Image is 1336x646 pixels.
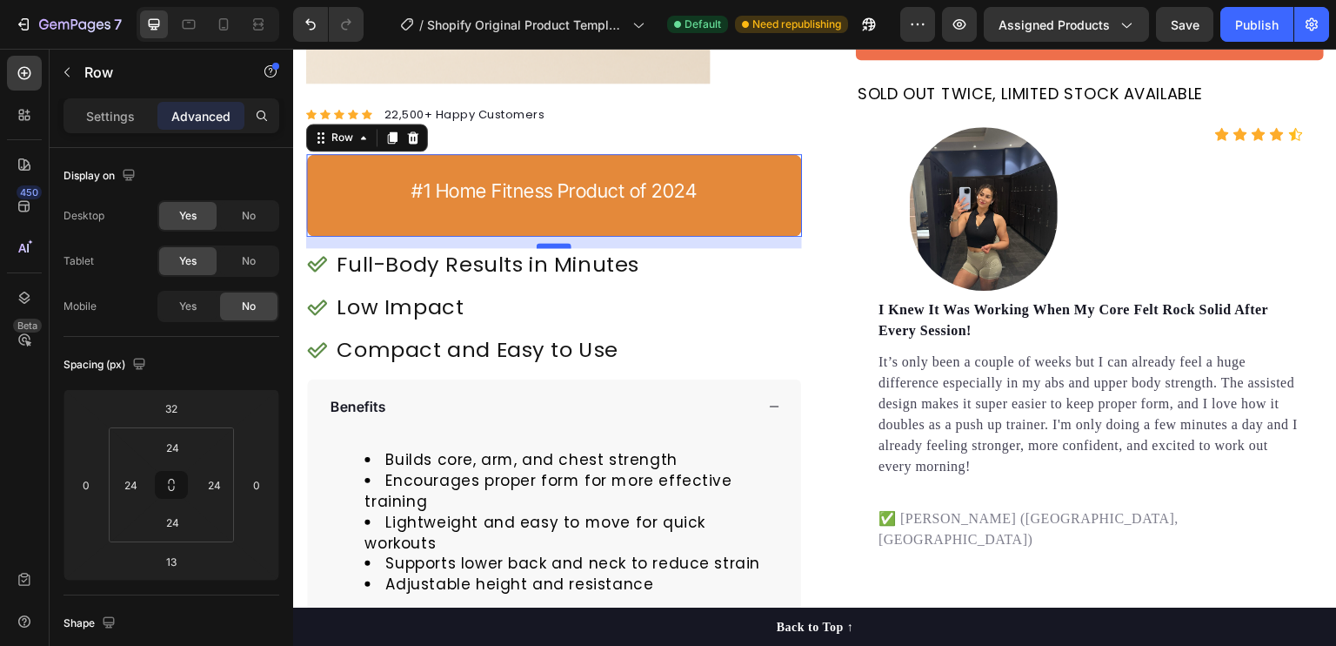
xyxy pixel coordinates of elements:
[63,208,104,224] div: Desktop
[617,78,765,242] img: gempages_577940429102646213-ee319a5c-2d2e-43a2-b021-f007d899ce62.png
[171,107,230,125] p: Advanced
[117,472,144,498] input: 24px
[585,303,1008,428] p: It’s only been a couple of weeks but I can already feel a huge difference especially in my abs an...
[17,185,42,199] div: 450
[201,472,227,498] input: 24px
[1220,7,1293,42] button: Publish
[63,299,97,314] div: Mobile
[585,460,1008,501] p: ✅ [PERSON_NAME] ([GEOGRAPHIC_DATA], [GEOGRAPHIC_DATA])
[984,7,1149,42] button: Assigned Products
[63,612,119,636] div: Shape
[242,208,256,224] span: No
[7,7,130,42] button: 7
[1171,17,1199,32] span: Save
[293,7,364,42] div: Undo/Redo
[154,548,189,575] input: 13
[242,253,256,269] span: No
[63,253,94,269] div: Tablet
[585,251,1008,293] p: I Knew It Was Working When My Core Felt Rock Solid After Every Session!
[84,62,232,83] p: Row
[427,16,625,34] span: Shopify Original Product Template
[419,16,424,34] span: /
[73,472,99,498] input: 0
[86,107,135,125] p: Settings
[999,16,1110,34] span: Assigned Products
[179,208,197,224] span: Yes
[752,17,841,32] span: Need republishing
[63,353,150,377] div: Spacing (px)
[1156,7,1213,42] button: Save
[114,14,122,35] p: 7
[179,253,197,269] span: Yes
[63,165,139,188] div: Display on
[154,395,189,421] input: 32
[685,17,721,32] span: Default
[179,299,197,314] span: Yes
[155,509,190,535] input: 24px
[244,472,270,498] input: 0
[242,299,256,314] span: No
[484,569,561,588] div: Back to Top ↑
[155,434,190,461] input: 24px
[1235,16,1279,34] div: Publish
[293,49,1336,646] iframe: Design area
[13,319,42,333] div: Beta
